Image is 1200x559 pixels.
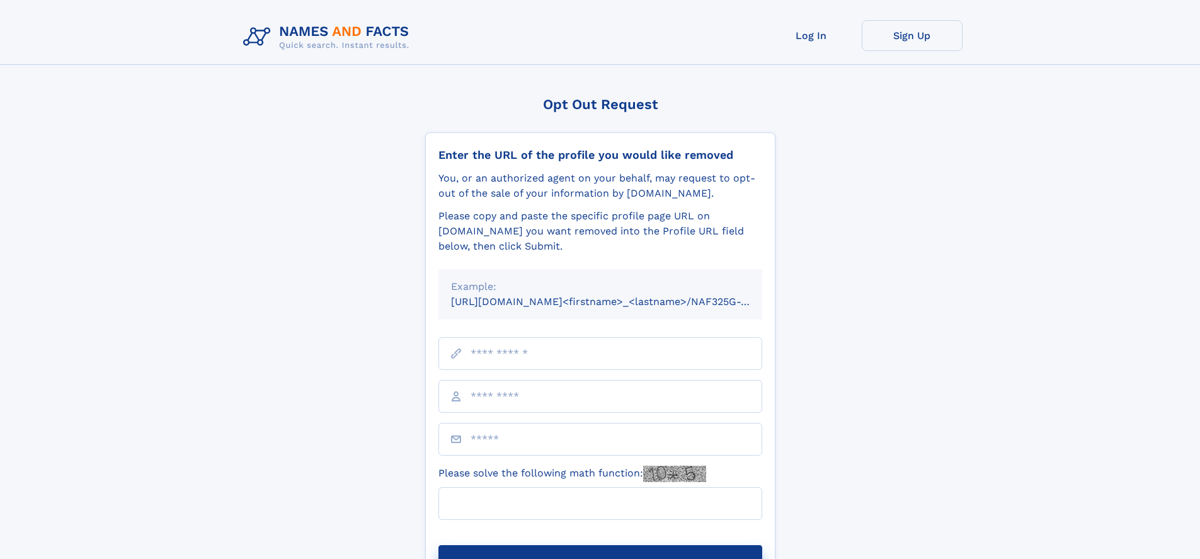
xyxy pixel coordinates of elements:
[438,171,762,201] div: You, or an authorized agent on your behalf, may request to opt-out of the sale of your informatio...
[451,279,750,294] div: Example:
[438,209,762,254] div: Please copy and paste the specific profile page URL on [DOMAIN_NAME] you want removed into the Pr...
[425,96,775,112] div: Opt Out Request
[862,20,963,51] a: Sign Up
[438,466,706,482] label: Please solve the following math function:
[451,296,786,308] small: [URL][DOMAIN_NAME]<firstname>_<lastname>/NAF325G-xxxxxxxx
[761,20,862,51] a: Log In
[238,20,420,54] img: Logo Names and Facts
[438,148,762,162] div: Enter the URL of the profile you would like removed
